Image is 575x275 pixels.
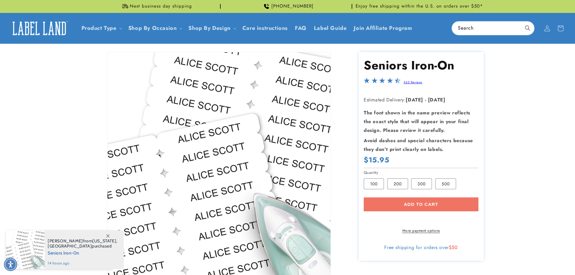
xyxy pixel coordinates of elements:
[364,155,389,165] span: $15.95
[364,109,470,134] strong: The font shown in the name preview reflects the exact style that will appear in your final design...
[435,178,456,189] label: 500
[449,244,452,251] span: $
[239,21,291,35] a: Care instructions
[364,170,379,176] legend: Quantity
[364,137,473,153] strong: Avoid dashes and special characters because they don’t print clearly on labels.
[81,24,117,32] a: Product Type
[9,19,69,38] img: Label Land
[48,238,117,249] span: from , purchased
[364,57,478,73] h1: Seniors Iron-On
[521,21,534,35] button: Search
[242,25,288,32] span: Care instructions
[291,21,310,35] a: FAQ
[295,25,307,32] span: FAQ
[310,21,350,35] a: Label Guide
[125,21,185,35] summary: Shop By Occasion
[7,17,72,40] a: Label Land
[350,21,416,35] a: Join Affiliate Program
[356,3,483,9] span: Enjoy free shipping within the U.S. on orders over $50*
[364,96,478,104] p: Estimated Delivery:
[364,79,401,86] span: 4.4-star overall rating
[48,238,83,244] span: [PERSON_NAME]
[188,24,230,32] a: Shop By Design
[425,96,426,103] strong: -
[92,238,116,244] span: [US_STATE]
[452,244,458,251] span: 50
[428,96,446,103] strong: [DATE]
[314,25,347,32] span: Label Guide
[130,3,192,9] span: Next business day shipping
[4,258,17,271] div: Accessibility Menu
[364,228,478,233] a: More payment options
[411,178,432,189] label: 300
[364,245,478,251] div: Free shipping for orders over
[387,178,408,189] label: 200
[78,21,125,35] summary: Product Type
[364,178,384,189] label: 100
[354,25,412,32] span: Join Affiliate Program
[404,80,422,85] a: 562 Reviews
[128,25,177,32] span: Shop By Occasion
[185,21,238,35] summary: Shop By Design
[271,3,314,9] span: [PHONE_NUMBER]
[48,243,92,249] span: [GEOGRAPHIC_DATA]
[406,96,423,103] strong: [DATE]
